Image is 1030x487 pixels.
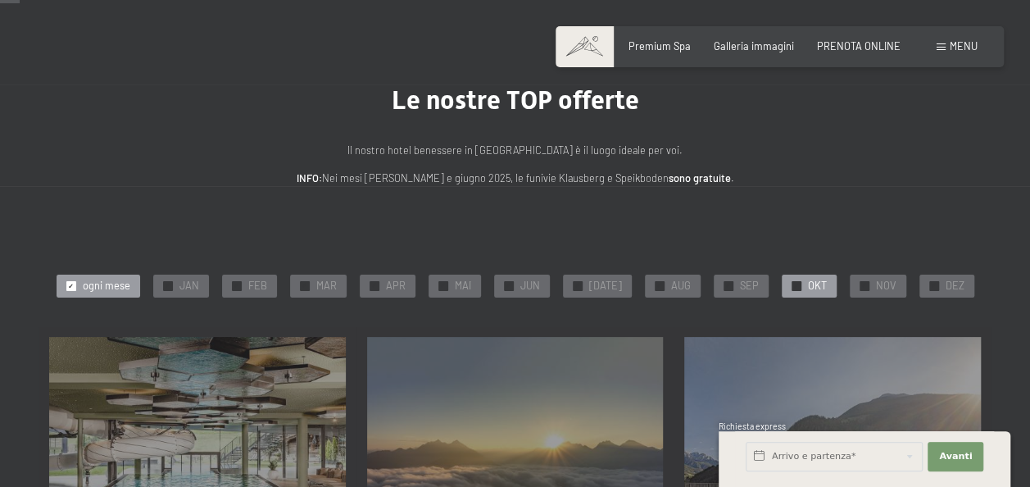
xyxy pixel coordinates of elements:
[248,279,267,294] span: FEB
[669,171,731,184] strong: sono gratuite
[876,279,896,294] span: NOV
[297,171,322,184] strong: INFO:
[946,279,964,294] span: DEZ
[740,279,759,294] span: SEP
[188,142,843,158] p: Il nostro hotel benessere in [GEOGRAPHIC_DATA] è il luogo ideale per voi.
[179,279,199,294] span: JAN
[656,281,662,290] span: ✓
[520,279,540,294] span: JUN
[808,279,827,294] span: OKT
[671,279,691,294] span: AUG
[928,442,983,471] button: Avanti
[316,279,337,294] span: MAR
[165,281,170,290] span: ✓
[793,281,799,290] span: ✓
[188,170,843,186] p: Nei mesi [PERSON_NAME] e giugno 2025, le funivie Klausberg e Speikboden .
[725,281,731,290] span: ✓
[440,281,446,290] span: ✓
[302,281,307,290] span: ✓
[817,39,901,52] a: PRENOTA ONLINE
[861,281,867,290] span: ✓
[83,279,130,294] span: ogni mese
[392,84,639,116] span: Le nostre TOP offerte
[506,281,511,290] span: ✓
[628,39,691,52] a: Premium Spa
[950,39,978,52] span: Menu
[589,279,622,294] span: [DATE]
[234,281,239,290] span: ✓
[371,281,377,290] span: ✓
[386,279,406,294] span: APR
[574,281,580,290] span: ✓
[939,450,972,463] span: Avanti
[68,281,74,290] span: ✓
[931,281,937,290] span: ✓
[455,279,471,294] span: MAI
[714,39,794,52] a: Galleria immagini
[719,421,786,431] span: Richiesta express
